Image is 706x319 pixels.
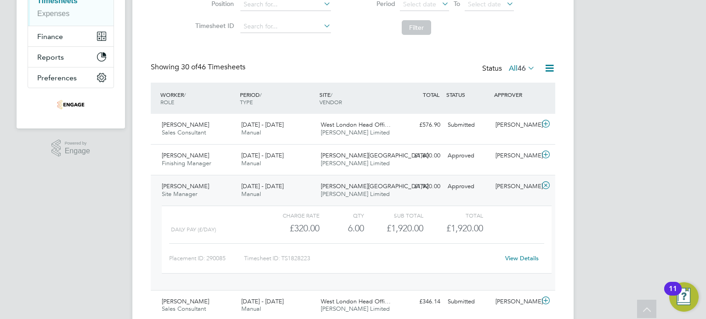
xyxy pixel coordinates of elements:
div: Showing [151,62,247,72]
div: £1,920.00 [364,221,423,236]
span: Manual [241,159,261,167]
div: Sub Total [364,210,423,221]
span: Daily Pay (£/day) [171,226,216,233]
span: TYPE [240,98,253,106]
div: SITE [317,86,397,110]
span: [PERSON_NAME] [162,121,209,129]
span: Manual [241,190,261,198]
span: West London Head Offi… [321,121,391,129]
div: Submitted [444,294,492,309]
span: [DATE] - [DATE] [241,151,284,159]
span: [DATE] - [DATE] [241,121,284,129]
span: Finance [37,32,63,41]
span: [PERSON_NAME] Limited [321,190,390,198]
button: Reports [28,47,114,67]
span: [PERSON_NAME] Limited [321,129,390,136]
div: Status [482,62,537,75]
span: / [184,91,186,98]
div: Placement ID: 290085 [169,251,244,266]
span: Reports [37,53,64,62]
div: Timesheet ID: TS1828223 [244,251,499,266]
div: Submitted [444,118,492,133]
div: £320.00 [260,221,319,236]
div: WORKER [158,86,238,110]
span: Manual [241,129,261,136]
span: [PERSON_NAME][GEOGRAPHIC_DATA] [321,182,428,190]
div: [PERSON_NAME] [492,148,540,163]
div: Approved [444,148,492,163]
span: Manual [241,305,261,313]
span: [PERSON_NAME] Limited [321,305,390,313]
span: Powered by [65,140,90,147]
div: PERIOD [238,86,317,110]
a: Powered byEngage [51,140,90,157]
span: Preferences [37,73,77,82]
span: 30 of [181,62,198,72]
span: / [330,91,332,98]
img: deverellsmith-logo-retina.png [57,97,85,112]
span: [PERSON_NAME][GEOGRAPHIC_DATA] [321,151,428,159]
button: Finance [28,26,114,46]
div: £346.14 [396,294,444,309]
label: All [509,64,535,73]
span: [DATE] - [DATE] [241,182,284,190]
span: [PERSON_NAME] Limited [321,159,390,167]
div: 6.00 [319,221,364,236]
div: £576.90 [396,118,444,133]
span: [PERSON_NAME] [162,151,209,159]
span: Sales Consultant [162,129,206,136]
span: [PERSON_NAME] [162,297,209,305]
input: Search for... [240,20,331,33]
span: Site Manager [162,190,197,198]
div: 11 [669,289,677,301]
button: Open Resource Center, 11 new notifications [669,282,699,312]
div: Total [423,210,483,221]
div: [PERSON_NAME] [492,118,540,133]
div: [PERSON_NAME] [492,294,540,309]
label: Timesheet ID [193,22,234,30]
span: Finishing Manager [162,159,211,167]
span: VENDOR [319,98,342,106]
div: QTY [319,210,364,221]
div: Approved [444,179,492,194]
span: [PERSON_NAME] [162,182,209,190]
button: Filter [402,20,431,35]
div: APPROVER [492,86,540,103]
div: Charge rate [260,210,319,221]
span: / [260,91,262,98]
a: Go to home page [28,97,114,112]
a: View Details [505,254,539,262]
div: £1,600.00 [396,148,444,163]
span: Engage [65,147,90,155]
span: TOTAL [423,91,439,98]
div: £1,920.00 [396,179,444,194]
span: 46 [518,64,526,73]
a: Expenses [37,10,69,17]
span: Sales Consultant [162,305,206,313]
div: STATUS [444,86,492,103]
span: [DATE] - [DATE] [241,297,284,305]
button: Preferences [28,67,114,88]
span: West London Head Offi… [321,297,391,305]
span: 46 Timesheets [181,62,245,72]
span: £1,920.00 [446,223,483,234]
div: [PERSON_NAME] [492,179,540,194]
span: ROLE [160,98,174,106]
